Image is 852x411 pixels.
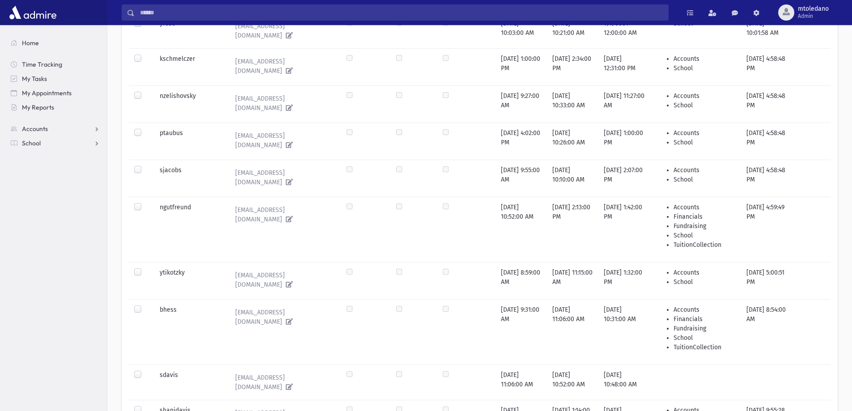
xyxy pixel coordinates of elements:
td: [DATE] 11:06:00 AM [496,364,547,400]
a: Accounts [4,122,107,136]
td: [DATE] 4:58:48 PM [741,85,792,123]
td: nzelishovsky [154,85,222,123]
a: [EMAIL_ADDRESS][DOMAIN_NAME] [228,54,336,78]
td: [DATE] 9:31:00 AM [496,299,547,364]
td: [DATE] 11:27:00 AM [598,85,650,123]
a: [EMAIL_ADDRESS][DOMAIN_NAME] [228,128,336,153]
td: [DATE] 4:58:48 PM [741,123,792,160]
li: Fundraising [674,221,736,231]
li: TuitionCollection [674,240,736,250]
a: [EMAIL_ADDRESS][DOMAIN_NAME] [228,165,336,190]
td: [DATE] 1:32:00 PM [598,262,650,299]
input: Search [135,4,668,21]
li: Accounts [674,305,736,314]
a: My Appointments [4,86,107,100]
td: [DATE] 8:54:00 AM [741,299,792,364]
li: School [674,277,736,287]
span: My Reports [22,103,54,111]
li: Fundraising [674,324,736,333]
li: Accounts [674,54,736,64]
li: Accounts [674,165,736,175]
td: [DATE] 10:03:00 AM [496,13,547,48]
span: My Appointments [22,89,72,97]
td: [DATE] 10:21:00 AM [547,13,598,48]
td: [DATE] 11:15:00 AM [547,262,598,299]
li: School [674,175,736,184]
td: [DATE] 10:48:00 AM [598,364,650,400]
td: ngutfreund [154,197,222,262]
a: School [4,136,107,150]
td: [DATE] 2:07:00 PM [598,160,650,197]
span: Time Tracking [22,60,62,68]
li: Accounts [674,91,736,101]
td: [DATE] 10:52:00 AM [547,364,598,400]
td: ytikotzky [154,262,222,299]
td: [DATE] 2:13:00 PM [547,197,598,262]
td: [DATE] 4:58:48 PM [741,160,792,197]
li: Accounts [674,268,736,277]
td: 1/1/0001 12:00:00 AM [598,13,650,48]
a: Home [4,36,107,50]
a: My Tasks [4,72,107,86]
td: sdavis [154,364,222,400]
li: School [674,333,736,343]
span: My Tasks [22,75,47,83]
li: School [674,231,736,240]
td: [DATE] 4:58:48 PM [741,48,792,85]
li: Accounts [674,128,736,138]
li: Accounts [674,203,736,212]
td: ptaubus [154,123,222,160]
a: [EMAIL_ADDRESS][DOMAIN_NAME] [228,305,336,329]
a: Time Tracking [4,57,107,72]
td: [DATE] 10:26:00 AM [547,123,598,160]
li: School [674,138,736,147]
span: Home [22,39,39,47]
td: [DATE] 10:01:58 AM [741,13,792,48]
li: Financials [674,212,736,221]
td: [DATE] 1:00:00 PM [598,123,650,160]
td: bhess [154,299,222,364]
span: School [22,139,41,147]
td: [DATE] 10:31:00 AM [598,299,650,364]
td: [DATE] 10:52:00 AM [496,197,547,262]
span: Accounts [22,125,48,133]
td: yrose [154,13,222,48]
td: [DATE] 10:10:00 AM [547,160,598,197]
li: TuitionCollection [674,343,736,352]
a: [EMAIL_ADDRESS][DOMAIN_NAME] [228,19,336,43]
td: [DATE] 4:59:49 PM [741,197,792,262]
a: My Reports [4,100,107,114]
li: Financials [674,314,736,324]
td: [DATE] 4:02:00 PM [496,123,547,160]
img: AdmirePro [7,4,59,21]
span: mtoledano [798,5,829,13]
td: [DATE] 10:33:00 AM [547,85,598,123]
a: [EMAIL_ADDRESS][DOMAIN_NAME] [228,91,336,115]
td: [DATE] 1:00:00 PM [496,48,547,85]
td: sjacobs [154,160,222,197]
td: [DATE] 5:00:51 PM [741,262,792,299]
td: [DATE] 11:06:00 AM [547,299,598,364]
td: [DATE] 9:27:00 AM [496,85,547,123]
td: [DATE] 9:55:00 AM [496,160,547,197]
td: [DATE] 12:31:00 PM [598,48,650,85]
a: [EMAIL_ADDRESS][DOMAIN_NAME] [228,203,336,227]
td: [DATE] 8:59:00 AM [496,262,547,299]
td: kschmelczer [154,48,222,85]
li: School [674,101,736,110]
a: [EMAIL_ADDRESS][DOMAIN_NAME] [228,268,336,292]
a: [EMAIL_ADDRESS][DOMAIN_NAME] [228,370,336,394]
li: School [674,64,736,73]
span: Admin [798,13,829,20]
td: [DATE] 1:42:00 PM [598,197,650,262]
td: [DATE] 2:34:00 PM [547,48,598,85]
